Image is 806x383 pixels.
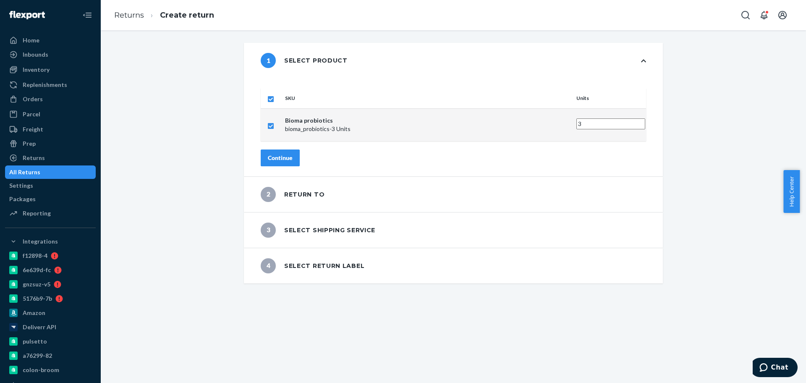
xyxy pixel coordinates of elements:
[5,192,96,206] a: Packages
[23,209,51,218] div: Reporting
[23,110,40,118] div: Parcel
[5,108,96,121] a: Parcel
[285,116,570,125] p: Bioma probiotics
[23,237,58,246] div: Integrations
[282,88,573,108] th: SKU
[23,280,50,289] div: gnzsuz-v5
[23,294,52,303] div: 5176b9-7b
[160,10,214,20] a: Create return
[5,263,96,277] a: 6e639d-fc
[5,320,96,334] a: Deliverr API
[5,179,96,192] a: Settings
[5,335,96,348] a: pulsetto
[23,125,43,134] div: Freight
[573,88,646,108] th: Units
[23,352,52,360] div: a76299-82
[261,223,375,238] div: Select shipping service
[23,139,36,148] div: Prep
[23,266,51,274] div: 6e639d-fc
[23,66,50,74] div: Inventory
[576,118,645,129] input: Enter quantity
[23,50,48,59] div: Inbounds
[23,337,47,346] div: pulsetto
[9,168,40,176] div: All Returns
[23,323,56,331] div: Deliverr API
[5,63,96,76] a: Inventory
[23,81,67,89] div: Replenishments
[5,34,96,47] a: Home
[23,154,45,162] div: Returns
[23,366,59,374] div: colon-broom
[5,292,96,305] a: 5176b9-7b
[261,258,364,273] div: Select return label
[261,53,348,68] div: Select product
[23,252,47,260] div: f12898-4
[285,125,570,133] p: bioma_probiotics - 3 Units
[79,7,96,24] button: Close Navigation
[5,363,96,377] a: colon-broom
[5,207,96,220] a: Reporting
[5,137,96,150] a: Prep
[5,349,96,362] a: a76299-82
[107,3,221,28] ol: breadcrumbs
[5,235,96,248] button: Integrations
[5,249,96,262] a: f12898-4
[5,278,96,291] a: gnzsuz-v5
[5,48,96,61] a: Inbounds
[783,170,800,213] button: Help Center
[737,7,754,24] button: Open Search Box
[23,95,43,103] div: Orders
[9,11,45,19] img: Flexport logo
[5,165,96,179] a: All Returns
[261,150,300,166] button: Continue
[23,309,45,317] div: Amazon
[261,53,276,68] span: 1
[5,151,96,165] a: Returns
[261,223,276,238] span: 3
[756,7,772,24] button: Open notifications
[268,154,293,162] div: Continue
[261,187,324,202] div: Return to
[5,78,96,92] a: Replenishments
[114,10,144,20] a: Returns
[5,306,96,320] a: Amazon
[753,358,798,379] iframe: Opens a widget where you can chat to one of our agents
[774,7,791,24] button: Open account menu
[23,36,39,45] div: Home
[9,181,33,190] div: Settings
[261,187,276,202] span: 2
[5,123,96,136] a: Freight
[261,258,276,273] span: 4
[5,92,96,106] a: Orders
[9,195,36,203] div: Packages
